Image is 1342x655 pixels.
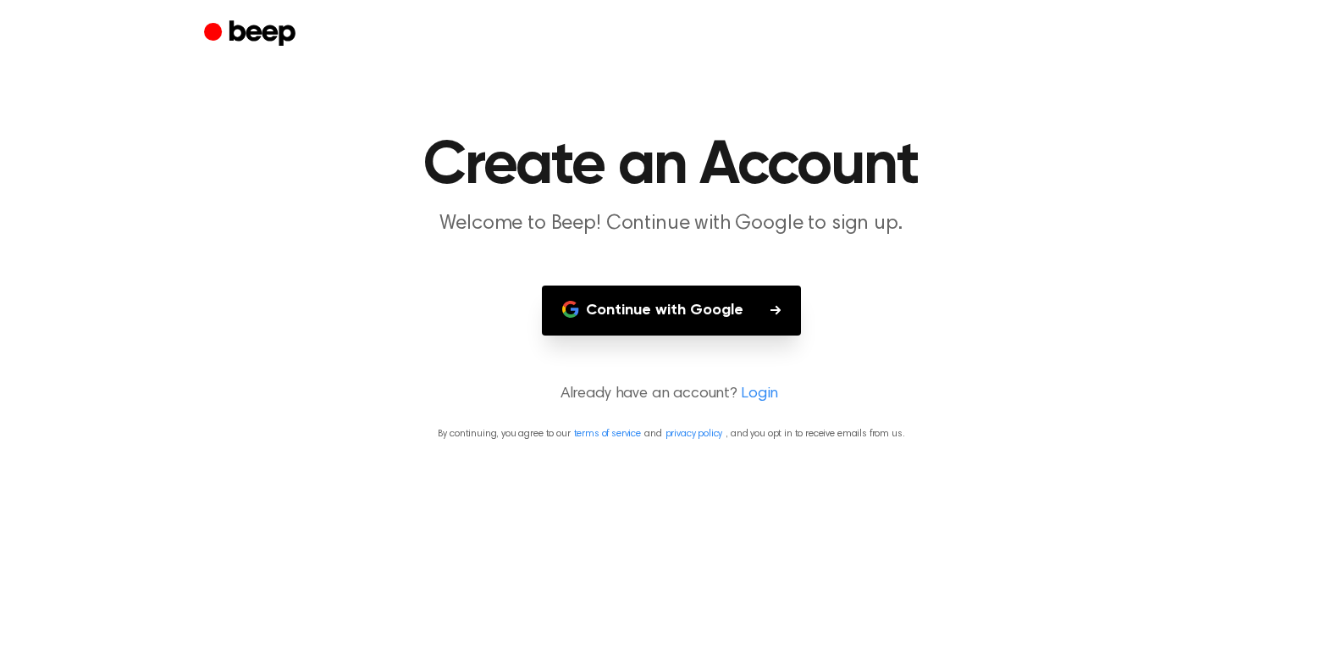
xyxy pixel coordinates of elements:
a: Beep [204,18,300,51]
p: Already have an account? [20,383,1322,406]
a: terms of service [574,429,641,439]
h1: Create an Account [238,136,1105,197]
p: Welcome to Beep! Continue with Google to sign up. [346,210,997,238]
p: By continuing, you agree to our and , and you opt in to receive emails from us. [20,426,1322,441]
a: privacy policy [665,429,723,439]
button: Continue with Google [542,286,801,336]
a: Login [741,383,778,406]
